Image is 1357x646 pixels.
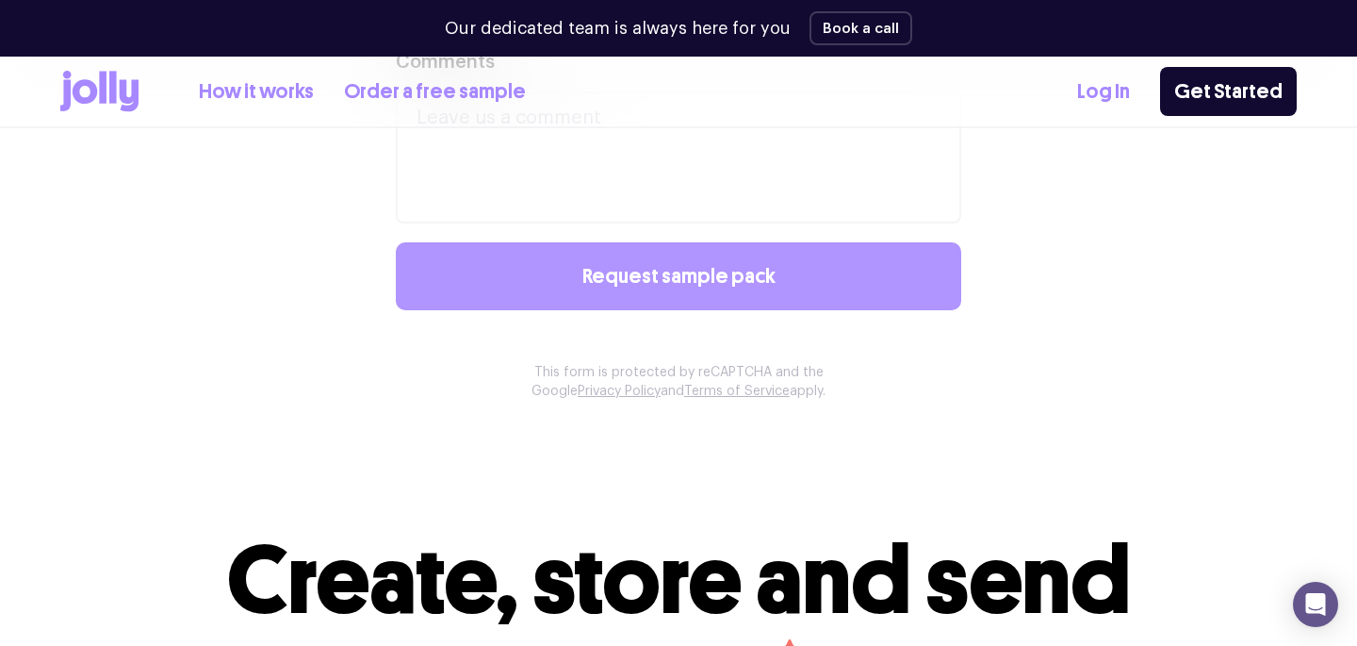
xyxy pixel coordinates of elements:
a: How it works [199,76,314,108]
a: Get Started [1160,67,1297,116]
p: Our dedicated team is always here for you [445,16,791,41]
a: Privacy Policy [578,385,661,398]
span: Request sample pack [582,266,776,287]
a: Log In [1077,76,1130,108]
button: Request sample pack [396,242,961,310]
button: Book a call [809,11,912,45]
p: This form is protected by reCAPTCHA and the Google and apply. [498,363,859,401]
a: Order a free sample [344,76,526,108]
a: Terms of Service [684,385,790,398]
div: Open Intercom Messenger [1293,582,1338,627]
